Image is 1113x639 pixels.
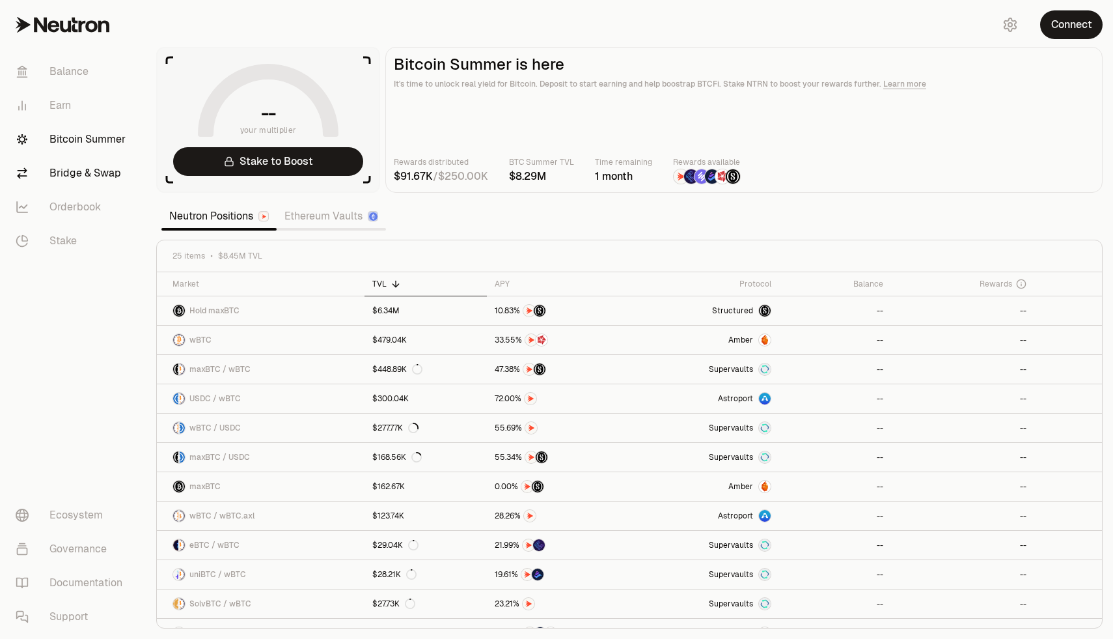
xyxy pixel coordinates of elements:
a: NTRNEtherFi Points [487,531,634,560]
img: Solv Points [694,169,709,184]
a: $162.67K [364,472,487,501]
a: -- [891,326,1034,354]
p: Rewards distributed [394,156,488,169]
a: $300.04K [364,384,487,413]
button: NTRNStructured Points [495,304,626,317]
a: SolvBTC LogowBTC LogoSolvBTC / wBTC [157,589,364,618]
img: SolvBTC Logo [173,598,178,610]
img: NTRN [521,569,533,580]
span: wBTC / USDC [189,423,241,433]
span: Supervaults [709,423,753,433]
a: SupervaultsSupervaults [634,589,780,618]
a: -- [779,502,890,530]
div: $162.67K [372,481,405,492]
img: Ethereum Logo [369,212,378,221]
img: uniBTC Logo [173,627,185,639]
a: $27.73K [364,589,487,618]
a: USDC LogowBTC LogoUSDC / wBTC [157,384,364,413]
a: -- [891,531,1034,560]
span: maxBTC / wBTC [189,364,251,375]
a: NTRN [487,589,634,618]
img: wBTC Logo [180,569,185,580]
div: $168.56K [372,452,422,462]
a: NTRNStructured Points [487,472,634,501]
a: Learn more [883,79,926,89]
div: $29.04K [372,540,419,550]
a: Governance [5,532,141,566]
img: USDC Logo [173,393,178,405]
div: APY [495,279,626,289]
a: -- [891,502,1034,530]
button: NTRN [495,597,626,610]
img: NTRN [525,451,537,463]
button: NTRN [495,392,626,405]
a: $277.77K [364,414,487,442]
img: NTRN [523,598,534,610]
a: Stake to Boost [173,147,363,176]
span: Rewards [980,279,1012,289]
img: Bedrock Diamonds [705,169,719,184]
a: -- [891,472,1034,501]
img: wBTC Logo [173,334,185,346]
img: NTRN [525,422,537,434]
img: Structured Points [532,481,543,492]
span: Supervaults [709,540,753,550]
a: Bitcoin Summer [5,122,141,156]
img: Supervaults [759,598,771,610]
div: Market [172,279,357,289]
img: wBTC Logo [173,422,178,434]
img: Structured Points [534,363,545,375]
img: Neutron Logo [260,212,268,221]
img: NTRN [523,539,534,551]
span: your multiplier [240,124,297,137]
a: Earn [5,89,141,122]
span: 25 items [172,251,205,261]
img: Structured Points [726,169,740,184]
a: $28.21K [364,560,487,589]
a: -- [891,355,1034,384]
button: NTRNStructured Points [495,451,626,464]
div: 1 month [595,169,652,184]
a: NTRNBedrock Diamonds [487,560,634,589]
a: Ecosystem [5,498,141,532]
div: TVL [372,279,479,289]
img: NTRN [521,481,533,492]
button: NTRNMars Fragments [495,334,626,347]
a: $6.34M [364,296,487,325]
a: $29.04K [364,531,487,560]
img: Amber [759,334,771,346]
a: wBTC LogoUSDC LogowBTC / USDC [157,414,364,442]
a: SupervaultsSupervaults [634,414,780,442]
a: AmberAmber [634,326,780,354]
img: Mars Fragments [545,627,556,639]
img: wBTC Logo [180,539,185,551]
span: SolvBTC / wBTC [189,599,251,609]
span: maxBTC / USDC [189,452,250,462]
div: $479.04K [372,335,407,345]
h1: -- [261,103,276,124]
img: Supervaults [759,363,771,375]
a: Support [5,600,141,634]
button: NTRNEtherFi Points [495,539,626,552]
img: eBTC Logo [173,539,178,551]
a: -- [891,443,1034,472]
a: NTRN [487,502,634,530]
a: Astroport [634,502,780,530]
a: -- [779,560,890,589]
span: maxBTC [189,481,221,492]
img: NTRN [525,393,536,405]
img: NTRN [525,334,537,346]
span: USDC / wBTC [189,393,241,404]
a: Ethereum Vaults [277,203,386,229]
a: -- [779,472,890,501]
a: NTRNStructured Points [487,296,634,325]
img: Supervaults [759,451,771,463]
span: Amber [728,335,753,345]
img: Supervaults [759,569,771,580]
a: NTRNStructured Points [487,443,634,472]
a: -- [891,384,1034,413]
p: Time remaining [595,156,652,169]
span: Supervaults [709,452,753,462]
button: NTRNStructured Points [495,363,626,376]
img: EtherFi Points [533,539,545,551]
